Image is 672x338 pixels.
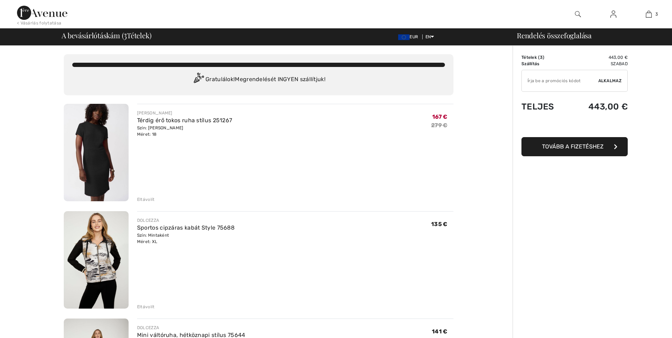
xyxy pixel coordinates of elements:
[575,10,581,18] img: Keresés a weboldalon
[64,104,129,201] img: Térdig érő tokos ruha stílus 251267
[137,325,245,331] div: DOLCEZZA
[522,70,598,91] input: Promo code
[521,137,628,156] button: Tovább a fizetéshez
[431,221,448,227] span: 135 €
[64,211,129,309] img: Sportos cipzáras kabát Style 75688
[508,32,668,39] div: Rendelés összefoglalása
[205,76,326,83] font: Gratulálok! Megrendelését INGYEN szállítjuk!
[521,61,570,67] td: Szállítás
[137,233,169,244] font: Szín: Mintaként Méret: XL
[570,54,628,61] td: 443,00 €
[542,143,604,150] span: Tovább a fizetéshez
[570,95,628,119] td: 443,00 €
[521,119,628,135] iframe: PayPal
[521,55,543,60] font: Tételek (
[137,196,155,203] div: Eltávolít
[605,10,622,19] a: Sign In
[398,34,421,39] span: EUR
[570,61,628,67] td: Szabad
[631,10,666,18] a: 3
[598,78,622,84] span: Alkalmaz
[137,217,235,224] div: DOLCEZZA
[137,110,232,116] div: [PERSON_NAME]
[124,30,127,39] span: 3
[62,30,124,40] font: A bevásárlótáskám (
[17,20,61,26] div: < Vásárlás folytatása
[137,125,183,137] font: Szín: [PERSON_NAME] Méret: 18
[431,122,448,129] s: 279 €
[610,10,616,18] img: Saját adataim
[17,6,67,20] img: 1ère sugárút
[655,11,658,17] span: 3
[616,317,665,334] iframe: Opens a widget where you can find more information
[432,328,448,335] span: 141 €
[137,224,235,231] a: Sportos cipzáras kabát Style 75688
[521,95,570,119] td: Teljes
[137,117,232,124] a: Térdig érő tokos ruha stílus 251267
[137,304,155,310] div: Eltávolít
[127,30,151,40] font: Tételek)
[398,34,410,40] img: Euró
[540,55,543,60] span: 3
[425,34,431,39] font: EN
[191,73,205,87] img: Congratulation2.svg
[646,10,652,18] img: Az én táskám
[521,54,570,61] td: )
[432,113,448,120] span: 167 €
